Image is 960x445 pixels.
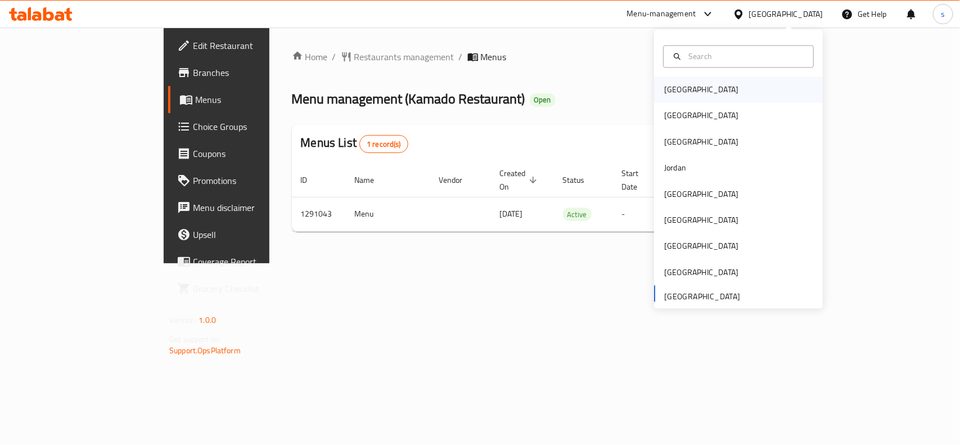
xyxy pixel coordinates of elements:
[168,248,324,275] a: Coverage Report
[500,167,540,194] span: Created On
[459,50,463,64] li: /
[168,275,324,302] a: Grocery Checklist
[749,8,823,20] div: [GEOGRAPHIC_DATA]
[193,255,315,268] span: Coverage Report
[941,8,945,20] span: s
[530,93,556,107] div: Open
[193,66,315,79] span: Branches
[193,228,315,241] span: Upsell
[664,136,738,148] div: [GEOGRAPHIC_DATA]
[664,110,738,122] div: [GEOGRAPHIC_DATA]
[684,50,806,62] input: Search
[664,240,738,253] div: [GEOGRAPHIC_DATA]
[168,59,324,86] a: Branches
[563,208,592,221] span: Active
[664,214,738,227] div: [GEOGRAPHIC_DATA]
[193,147,315,160] span: Coupons
[168,86,324,113] a: Menus
[664,84,738,96] div: [GEOGRAPHIC_DATA]
[664,266,738,278] div: [GEOGRAPHIC_DATA]
[169,343,241,358] a: Support.OpsPlatform
[301,134,408,153] h2: Menus List
[292,50,774,64] nav: breadcrumb
[500,206,523,221] span: [DATE]
[354,50,454,64] span: Restaurants management
[168,194,324,221] a: Menu disclaimer
[168,113,324,140] a: Choice Groups
[360,139,408,150] span: 1 record(s)
[195,93,315,106] span: Menus
[199,313,216,327] span: 1.0.0
[193,174,315,187] span: Promotions
[168,32,324,59] a: Edit Restaurant
[664,188,738,200] div: [GEOGRAPHIC_DATA]
[627,7,696,21] div: Menu-management
[664,162,686,174] div: Jordan
[613,197,667,231] td: -
[193,120,315,133] span: Choice Groups
[193,282,315,295] span: Grocery Checklist
[168,140,324,167] a: Coupons
[359,135,408,153] div: Total records count
[563,173,600,187] span: Status
[193,201,315,214] span: Menu disclaimer
[169,313,197,327] span: Version:
[355,173,389,187] span: Name
[439,173,477,187] span: Vendor
[341,50,454,64] a: Restaurants management
[346,197,430,231] td: Menu
[168,221,324,248] a: Upsell
[169,332,221,347] span: Get support on:
[530,95,556,105] span: Open
[292,86,525,111] span: Menu management ( Kamado Restaurant )
[332,50,336,64] li: /
[168,167,324,194] a: Promotions
[193,39,315,52] span: Edit Restaurant
[481,50,507,64] span: Menus
[622,167,653,194] span: Start Date
[292,163,851,232] table: enhanced table
[301,173,322,187] span: ID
